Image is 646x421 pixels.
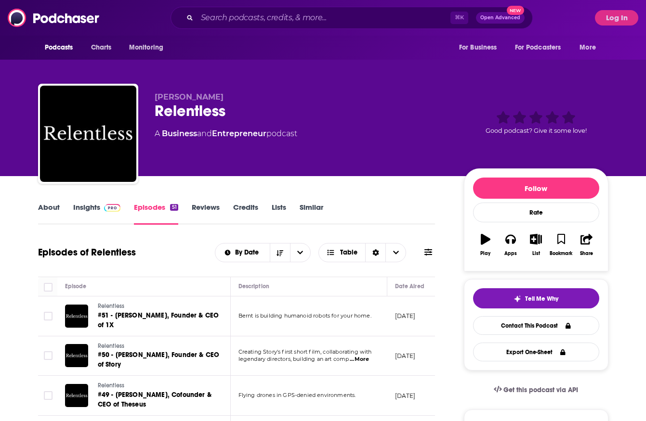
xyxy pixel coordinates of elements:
a: Relentless [98,382,223,390]
a: Relentless [98,302,223,311]
span: ⌘ K [450,12,468,24]
a: #50 - [PERSON_NAME], Founder & CEO of Story [98,350,223,370]
a: #49 - [PERSON_NAME], Cofounder & CEO of Theseus [98,390,223,409]
a: Episodes51 [134,203,178,225]
div: Date Aired [395,281,424,292]
div: Bookmark [550,251,572,256]
a: Reviews [192,203,220,225]
div: Share [580,251,593,256]
h2: Choose List sort [215,243,311,262]
span: and [197,129,212,138]
span: Relentless [98,382,125,389]
button: Log In [595,10,638,26]
div: Apps [504,251,517,256]
span: #49 - [PERSON_NAME], Cofounder & CEO of Theseus [98,391,211,408]
div: A podcast [155,128,297,140]
span: Get this podcast via API [503,386,578,394]
button: Share [574,228,599,262]
span: More [580,41,596,54]
span: By Date [235,249,262,256]
p: [DATE] [395,352,416,360]
span: For Business [459,41,497,54]
div: Episode [65,281,87,292]
button: open menu [509,38,575,57]
span: Table [340,249,357,256]
span: Bernt is building humanoid robots for your home. [238,312,371,319]
div: Search podcasts, credits, & more... [171,7,533,29]
div: Sort Direction [365,243,385,262]
a: About [38,203,60,225]
img: Relentless [40,86,136,182]
button: open menu [215,249,270,256]
button: List [523,228,548,262]
button: open menu [573,38,608,57]
span: Toggle select row [44,391,53,400]
span: Relentless [98,343,125,349]
span: Podcasts [45,41,73,54]
span: ...More [350,356,369,363]
button: Apps [498,228,523,262]
span: Tell Me Why [525,295,558,303]
div: Good podcast? Give it some love! [464,92,608,152]
button: Choose View [318,243,407,262]
span: Flying drones in GPS-denied environments. [238,392,356,398]
input: Search podcasts, credits, & more... [197,10,450,26]
div: 51 [170,204,178,211]
span: Open Advanced [480,15,520,20]
a: #51 - [PERSON_NAME], Founder & CEO of 1X [98,311,223,330]
button: open menu [122,38,176,57]
button: open menu [38,38,86,57]
a: InsightsPodchaser Pro [73,203,121,225]
button: open menu [290,243,310,262]
span: Creating Story's first short film, collaborating with [238,348,372,355]
p: [DATE] [395,312,416,320]
h1: Episodes of Relentless [38,246,136,258]
div: List [532,251,540,256]
span: New [507,6,524,15]
button: Follow [473,178,599,199]
span: Relentless [98,303,125,309]
a: Get this podcast via API [486,378,586,402]
div: Rate [473,203,599,222]
span: legendary directors, building an art comp [238,356,349,362]
a: Credits [233,203,258,225]
img: tell me why sparkle [514,295,521,303]
a: Entrepreneur [212,129,266,138]
span: #50 - [PERSON_NAME], Founder & CEO of Story [98,351,220,369]
img: Podchaser - Follow, Share and Rate Podcasts [8,9,100,27]
button: Export One-Sheet [473,343,599,361]
span: Monitoring [129,41,163,54]
span: For Podcasters [515,41,561,54]
span: #51 - [PERSON_NAME], Founder & CEO of 1X [98,311,219,329]
span: Toggle select row [44,312,53,320]
div: Description [238,281,269,292]
button: tell me why sparkleTell Me Why [473,288,599,308]
button: Open AdvancedNew [476,12,525,24]
a: Similar [300,203,323,225]
button: open menu [452,38,509,57]
a: Contact This Podcast [473,316,599,335]
button: Play [473,228,498,262]
div: Play [480,251,490,256]
button: Sort Direction [270,243,290,262]
span: Toggle select row [44,351,53,360]
a: Business [162,129,197,138]
span: Charts [91,41,112,54]
a: Relentless [98,342,223,351]
span: [PERSON_NAME] [155,92,224,102]
button: Bookmark [549,228,574,262]
p: [DATE] [395,392,416,400]
a: Charts [85,38,118,57]
img: Podchaser Pro [104,204,121,212]
span: Good podcast? Give it some love! [486,127,587,134]
a: Lists [272,203,286,225]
